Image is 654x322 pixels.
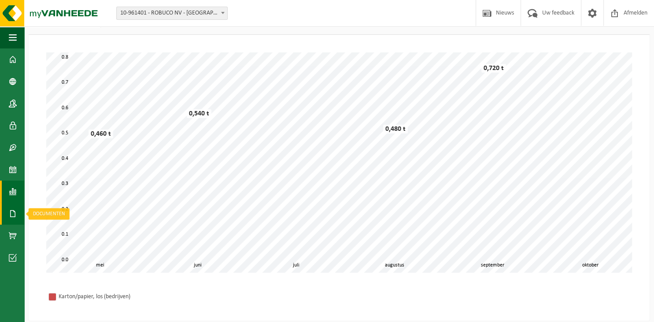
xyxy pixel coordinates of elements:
div: 0,720 t [481,64,506,73]
div: 0,480 t [383,125,408,133]
span: 10-961401 - ROBUCO NV - BUGGENHOUT [117,7,227,19]
div: Karton/papier, los (bedrijven) [59,291,173,302]
div: 0,540 t [187,109,211,118]
span: 10-961401 - ROBUCO NV - BUGGENHOUT [116,7,228,20]
div: 0,460 t [89,130,113,138]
